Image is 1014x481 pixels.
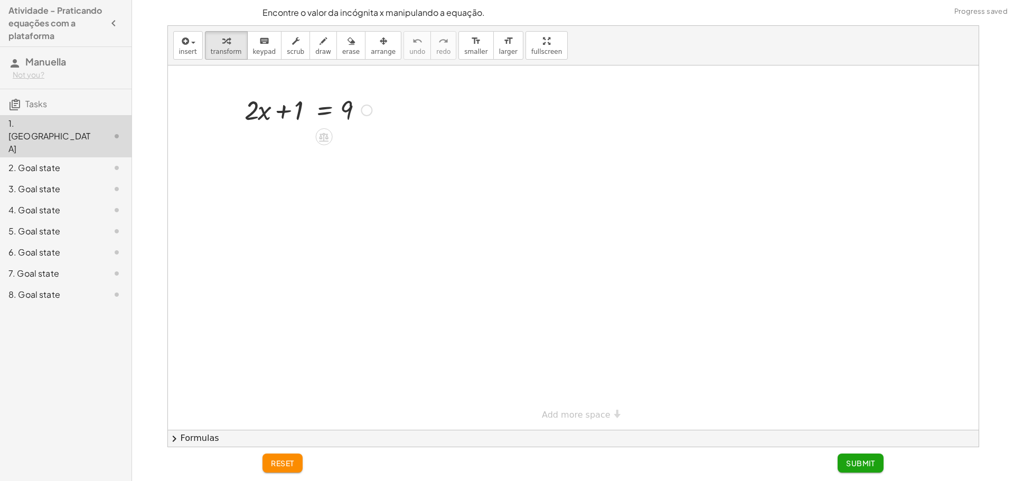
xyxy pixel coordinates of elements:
i: redo [438,35,448,48]
div: 1. [GEOGRAPHIC_DATA] [8,117,93,155]
span: redo [436,48,450,55]
span: scrub [287,48,304,55]
i: Task not started. [110,246,123,259]
button: draw [309,31,337,60]
span: keypad [253,48,276,55]
div: 4. Goal state [8,204,93,216]
div: 5. Goal state [8,225,93,238]
i: keyboard [259,35,269,48]
button: chevron_rightFormulas [168,430,979,447]
div: 2. Goal state [8,162,93,174]
button: arrange [365,31,401,60]
button: reset [262,454,303,473]
span: insert [179,48,197,55]
span: erase [342,48,360,55]
span: smaller [464,48,487,55]
button: format_sizelarger [493,31,523,60]
button: keyboardkeypad [247,31,282,60]
span: Manuella [25,55,66,68]
div: 7. Goal state [8,267,93,280]
button: fullscreen [525,31,568,60]
div: Not you? [13,70,123,80]
p: Encontre o valor da incógnita x manipulando a equação. [262,6,884,19]
i: Task not started. [110,162,123,174]
i: Task not started. [110,225,123,238]
span: Submit [846,458,875,468]
span: Tasks [25,98,47,109]
i: Task not started. [110,204,123,216]
span: undo [409,48,425,55]
h4: Atividade - Praticando equações com a plataforma [8,4,104,42]
i: Task not started. [110,288,123,301]
div: Apply the same math to both sides of the equation [315,128,332,145]
i: undo [412,35,422,48]
button: erase [336,31,365,60]
button: Submit [838,454,884,473]
button: undoundo [403,31,431,60]
div: 3. Goal state [8,183,93,195]
i: format_size [471,35,481,48]
div: 6. Goal state [8,246,93,259]
span: reset [271,458,294,468]
span: draw [315,48,331,55]
button: redoredo [430,31,456,60]
span: transform [211,48,242,55]
span: chevron_right [168,432,181,445]
button: transform [205,31,248,60]
button: insert [173,31,203,60]
i: Task not started. [110,267,123,280]
button: format_sizesmaller [458,31,493,60]
span: larger [499,48,518,55]
i: Task not started. [110,183,123,195]
span: Add more space [542,410,611,420]
button: scrub [281,31,310,60]
span: Progress saved [954,6,1008,17]
span: fullscreen [531,48,562,55]
i: format_size [503,35,513,48]
div: 8. Goal state [8,288,93,301]
i: Task not started. [110,130,123,143]
span: arrange [371,48,396,55]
